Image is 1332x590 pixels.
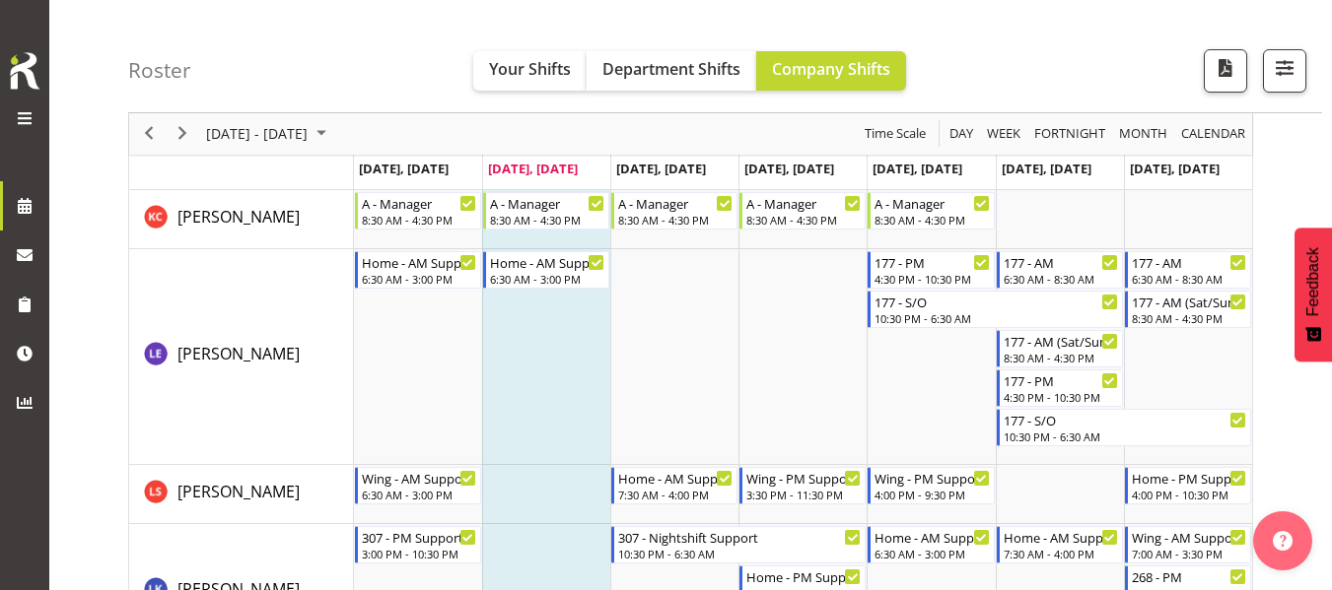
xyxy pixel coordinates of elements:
div: A - Manager [490,193,604,213]
div: 4:00 PM - 9:30 PM [875,487,989,502]
div: Kirsty Crossley"s event - A - Manager Begin From Tuesday, August 12, 2025 at 8:30:00 AM GMT+12:00... [483,192,609,229]
div: Laura Ellis"s event - 177 - AM Begin From Saturday, August 16, 2025 at 6:30:00 AM GMT+12:00 Ends ... [997,251,1123,289]
div: A - Manager [362,193,476,213]
span: [DATE], [DATE] [744,160,834,177]
div: Laura Ellis"s event - 177 - S/O Begin From Friday, August 15, 2025 at 10:30:00 PM GMT+12:00 Ends ... [868,291,1122,328]
div: Liezl Sanchez"s event - Wing - AM Support 1 Begin From Monday, August 11, 2025 at 6:30:00 AM GMT+... [355,467,481,504]
span: [DATE] - [DATE] [204,122,310,147]
div: 177 - AM (Sat/Sun) [1004,331,1118,351]
div: 6:30 AM - 3:00 PM [362,487,476,502]
button: Time Scale [862,122,930,147]
div: previous period [132,113,166,155]
div: Lovejot Kaur"s event - Home - AM Support 3 Begin From Saturday, August 16, 2025 at 7:30:00 AM GMT... [997,526,1123,563]
span: Time Scale [863,122,928,147]
button: Company Shifts [756,51,906,91]
div: 8:30 AM - 4:30 PM [1004,350,1118,365]
span: calendar [1179,122,1247,147]
button: August 2025 [203,122,335,147]
div: A - Manager [746,193,861,213]
button: Filter Shifts [1263,49,1306,93]
div: next period [166,113,199,155]
div: Home - AM Support 1 [875,527,989,547]
button: Department Shifts [587,51,756,91]
span: [PERSON_NAME] [177,206,300,228]
div: Laura Ellis"s event - 177 - AM (Sat/Sun) Begin From Saturday, August 16, 2025 at 8:30:00 AM GMT+1... [997,330,1123,367]
div: Laura Ellis"s event - 177 - S/O Begin From Saturday, August 16, 2025 at 10:30:00 PM GMT+12:00 End... [997,409,1251,446]
button: Next [170,122,196,147]
div: Liezl Sanchez"s event - Wing - PM Support 2 Begin From Friday, August 15, 2025 at 4:00:00 PM GMT+... [868,467,994,504]
span: Your Shifts [489,58,571,80]
button: Download a PDF of the roster according to the set date range. [1204,49,1247,93]
div: 6:30 AM - 8:30 AM [1004,271,1118,287]
div: Lovejot Kaur"s event - Wing - AM Support 2 Begin From Sunday, August 17, 2025 at 7:00:00 AM GMT+1... [1125,526,1251,563]
span: [PERSON_NAME] [177,343,300,364]
img: Rosterit icon logo [5,49,44,93]
div: 177 - S/O [1004,410,1246,429]
div: Home - AM Support 2 [362,252,476,272]
div: Laura Ellis"s event - 177 - AM Begin From Sunday, August 17, 2025 at 6:30:00 AM GMT+12:00 Ends At... [1125,251,1251,289]
span: Department Shifts [602,58,740,80]
div: 7:00 AM - 3:30 PM [1132,546,1246,561]
span: Month [1117,122,1169,147]
div: 6:30 AM - 3:00 PM [490,271,604,287]
div: 8:30 AM - 4:30 PM [618,212,733,228]
button: Your Shifts [473,51,587,91]
div: 307 - Nightshift Support [618,527,861,547]
div: Home - AM Support 2 [490,252,604,272]
span: [DATE], [DATE] [616,160,706,177]
div: Home - AM Support 3 [618,468,733,488]
span: [DATE], [DATE] [488,160,578,177]
a: [PERSON_NAME] [177,205,300,229]
div: 7:30 AM - 4:00 PM [618,487,733,502]
span: Fortnight [1032,122,1107,147]
div: 177 - S/O [875,292,1117,311]
button: Timeline Week [984,122,1024,147]
div: 8:30 AM - 4:30 PM [362,212,476,228]
button: Timeline Month [1116,122,1171,147]
span: [DATE], [DATE] [359,160,449,177]
div: 3:30 PM - 11:30 PM [746,487,861,502]
span: Company Shifts [772,58,890,80]
div: Laura Ellis"s event - 177 - AM (Sat/Sun) Begin From Sunday, August 17, 2025 at 8:30:00 AM GMT+12:... [1125,291,1251,328]
div: 6:30 AM - 8:30 AM [1132,271,1246,287]
div: Liezl Sanchez"s event - Home - AM Support 3 Begin From Wednesday, August 13, 2025 at 7:30:00 AM G... [611,467,737,504]
div: 8:30 AM - 4:30 PM [746,212,861,228]
div: Laura Ellis"s event - Home - AM Support 2 Begin From Tuesday, August 12, 2025 at 6:30:00 AM GMT+1... [483,251,609,289]
div: Laura Ellis"s event - Home - AM Support 2 Begin From Monday, August 11, 2025 at 6:30:00 AM GMT+12... [355,251,481,289]
span: [DATE], [DATE] [1002,160,1091,177]
div: 10:30 PM - 6:30 AM [875,310,1117,326]
div: A - Manager [875,193,989,213]
td: Liezl Sanchez resource [129,465,354,524]
div: 7:30 AM - 4:00 PM [1004,546,1118,561]
div: Home - AM Support 3 [1004,527,1118,547]
button: Feedback - Show survey [1295,228,1332,361]
div: 177 - AM (Sat/Sun) [1132,292,1246,311]
span: [PERSON_NAME] [177,481,300,502]
span: Feedback [1304,247,1322,316]
span: Day [947,122,975,147]
div: 4:30 PM - 10:30 PM [875,271,989,287]
div: August 11 - 17, 2025 [199,113,338,155]
div: 177 - PM [875,252,989,272]
img: help-xxl-2.png [1273,531,1293,551]
div: Wing - AM Support 2 [1132,527,1246,547]
div: Wing - AM Support 1 [362,468,476,488]
a: [PERSON_NAME] [177,480,300,503]
button: Month [1178,122,1249,147]
button: Previous [136,122,163,147]
div: Kirsty Crossley"s event - A - Manager Begin From Friday, August 15, 2025 at 8:30:00 AM GMT+12:00 ... [868,192,994,229]
div: 8:30 AM - 4:30 PM [1132,310,1246,326]
div: Lovejot Kaur"s event - 307 - Nightshift Support Begin From Wednesday, August 13, 2025 at 10:30:00... [611,526,866,563]
div: Kirsty Crossley"s event - A - Manager Begin From Monday, August 11, 2025 at 8:30:00 AM GMT+12:00 ... [355,192,481,229]
div: 6:30 AM - 3:00 PM [875,546,989,561]
div: 8:30 AM - 4:30 PM [875,212,989,228]
div: 177 - PM [1004,370,1118,390]
div: 8:30 AM - 4:30 PM [490,212,604,228]
div: 177 - AM [1004,252,1118,272]
div: Kirsty Crossley"s event - A - Manager Begin From Wednesday, August 13, 2025 at 8:30:00 AM GMT+12:... [611,192,737,229]
div: Liezl Sanchez"s event - Home - PM Support 2 Begin From Sunday, August 17, 2025 at 4:00:00 PM GMT+... [1125,467,1251,504]
span: [DATE], [DATE] [873,160,962,177]
div: 307 - PM Support [362,527,476,547]
div: Wing - PM Support 1 [746,468,861,488]
div: A - Manager [618,193,733,213]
